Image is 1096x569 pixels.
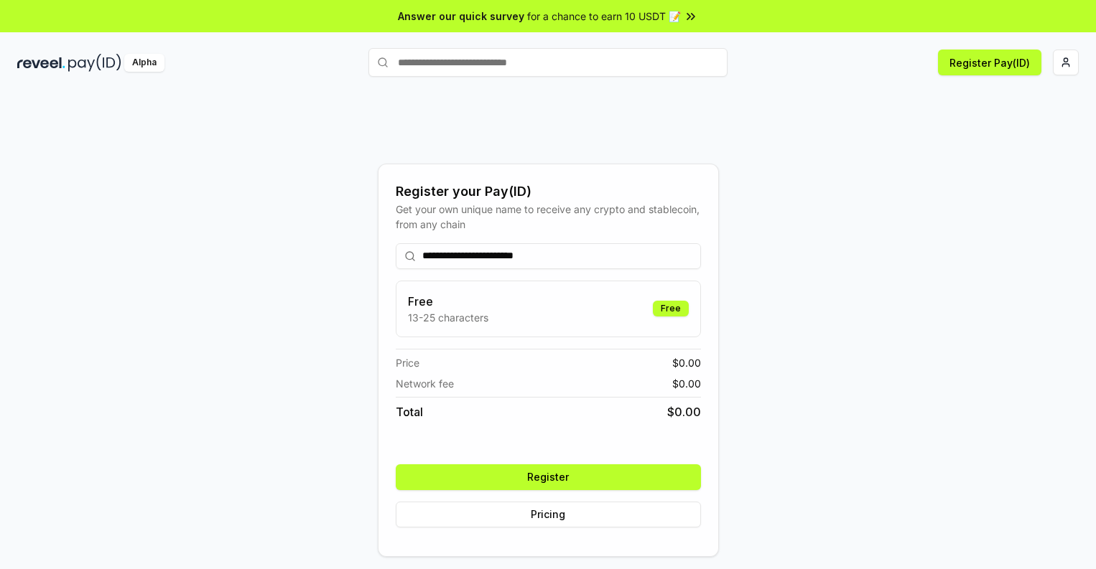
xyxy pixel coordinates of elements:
[396,202,701,232] div: Get your own unique name to receive any crypto and stablecoin, from any chain
[396,464,701,490] button: Register
[396,403,423,420] span: Total
[124,54,164,72] div: Alpha
[408,310,488,325] p: 13-25 characters
[68,54,121,72] img: pay_id
[672,376,701,391] span: $ 0.00
[17,54,65,72] img: reveel_dark
[396,376,454,391] span: Network fee
[408,293,488,310] h3: Free
[667,403,701,420] span: $ 0.00
[938,50,1041,75] button: Register Pay(ID)
[672,355,701,370] span: $ 0.00
[396,355,419,370] span: Price
[527,9,681,24] span: for a chance to earn 10 USDT 📝
[396,182,701,202] div: Register your Pay(ID)
[653,301,689,316] div: Free
[398,9,524,24] span: Answer our quick survey
[396,502,701,527] button: Pricing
